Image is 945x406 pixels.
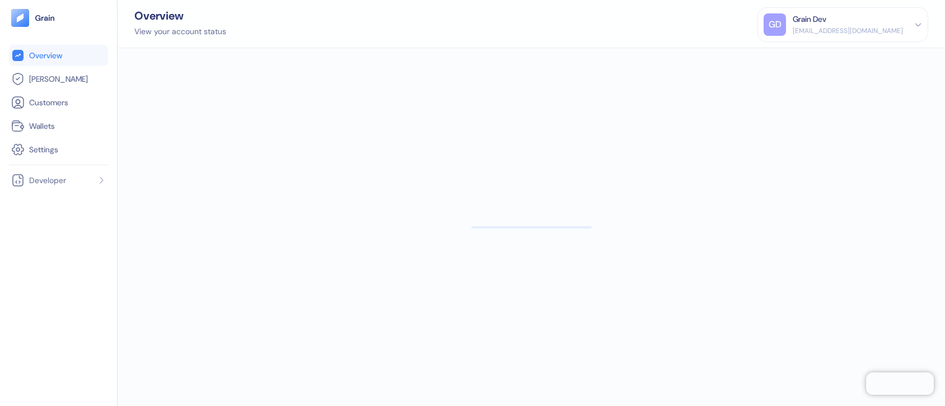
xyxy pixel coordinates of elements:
a: Customers [11,96,106,109]
span: [PERSON_NAME] [29,73,88,85]
iframe: Chatra live chat [866,372,934,395]
div: GD [764,13,786,36]
img: logo-tablet-V2.svg [11,9,29,27]
span: Settings [29,144,58,155]
span: Developer [29,175,66,186]
span: Customers [29,97,68,108]
a: Overview [11,49,106,62]
a: [PERSON_NAME] [11,72,106,86]
a: Settings [11,143,106,156]
div: Grain Dev [793,13,826,25]
span: Overview [29,50,62,61]
a: Wallets [11,119,106,133]
div: Overview [134,10,226,21]
div: [EMAIL_ADDRESS][DOMAIN_NAME] [793,26,903,36]
div: View your account status [134,26,226,38]
img: logo [35,14,55,22]
span: Wallets [29,120,55,132]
